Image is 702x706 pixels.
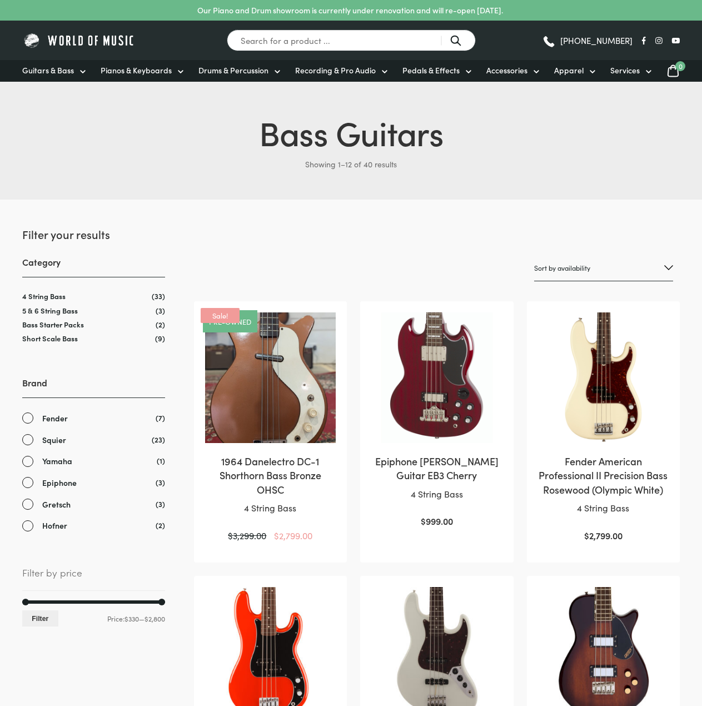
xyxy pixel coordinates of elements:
span: Sale! [201,308,240,323]
span: Drums & Percussion [198,64,268,76]
p: Showing 1–12 of 40 results [22,155,680,173]
p: 4 String Bass [205,501,336,515]
a: Bass Starter Packs [22,319,84,330]
span: (3) [156,306,165,315]
span: Fender [42,412,68,425]
p: Our Piano and Drum showroom is currently under renovation and will re-open [DATE]. [197,4,503,16]
span: $ [228,529,233,541]
a: Squier [22,434,165,446]
span: Pedals & Effects [402,64,460,76]
span: Accessories [486,64,527,76]
h1: Bass Guitars [22,108,680,155]
select: Shop order [534,255,673,281]
input: Search for a product ... [227,29,476,51]
div: Brand [22,376,165,532]
bdi: 2,799.00 [584,529,623,541]
a: 5 & 6 String Bass [22,305,78,316]
span: (1) [157,455,165,466]
bdi: 3,299.00 [228,529,266,541]
h2: 1964 Danelectro DC-1 Shorthorn Bass Bronze OHSC [205,454,336,496]
bdi: 999.00 [421,515,453,527]
span: $ [584,529,589,541]
span: Gretsch [42,498,71,511]
a: 4 String Bass [22,291,66,301]
img: 1964 Danelectro DC-1 Shorthorn Bass Bronze OHSC [205,312,336,443]
span: (33) [152,291,165,301]
a: Hofner [22,519,165,532]
div: Price: — [22,610,165,627]
span: $ [274,529,279,541]
a: [PHONE_NUMBER] [542,32,633,49]
button: Filter [22,610,58,627]
span: 0 [675,61,685,71]
a: Fender [22,412,165,425]
p: 4 String Bass [538,501,669,515]
span: Guitars & Bass [22,64,74,76]
p: 4 String Bass [371,487,502,501]
h3: Category [22,256,165,277]
span: (9) [155,334,165,343]
span: (23) [152,434,165,445]
span: (3) [156,498,165,510]
span: (7) [156,412,165,424]
span: Epiphone [42,476,77,489]
span: (2) [156,320,165,329]
a: Gretsch [22,498,165,511]
span: Hofner [42,519,67,532]
a: Short Scale Bass [22,333,78,344]
span: $2,800 [145,614,165,623]
img: World of Music [22,32,136,49]
a: Yamaha [22,455,165,468]
span: (2) [156,519,165,531]
span: Squier [42,434,66,446]
a: Epiphone [22,476,165,489]
a: Epiphone [PERSON_NAME] Guitar EB3 Cherry4 String Bass $999.00 [371,312,502,529]
span: $330 [125,614,139,623]
img: Epiphone SG Bass EB3 Cherry close view [371,312,502,443]
span: Recording & Pro Audio [295,64,376,76]
span: Apparel [554,64,584,76]
span: $ [421,515,426,527]
h3: Brand [22,376,165,398]
span: Services [610,64,640,76]
h2: Epiphone [PERSON_NAME] Guitar EB3 Cherry [371,454,502,482]
span: (3) [156,476,165,488]
iframe: Chat with our support team [541,584,702,706]
h2: Filter your results [22,226,165,242]
span: Yamaha [42,455,72,468]
a: Fender American Professional II Precision Bass Rosewood (Olympic White)4 String Bass $2,799.00 [538,312,669,543]
span: [PHONE_NUMBER] [560,36,633,44]
bdi: 2,799.00 [274,529,312,541]
span: Filter by price [22,565,165,590]
a: Pre-owned [209,318,251,325]
span: Pianos & Keyboards [101,64,172,76]
h2: Fender American Professional II Precision Bass Rosewood (Olympic White) [538,454,669,496]
img: Fender American Professional II Precision Bass Olympic White Close view [538,312,669,443]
